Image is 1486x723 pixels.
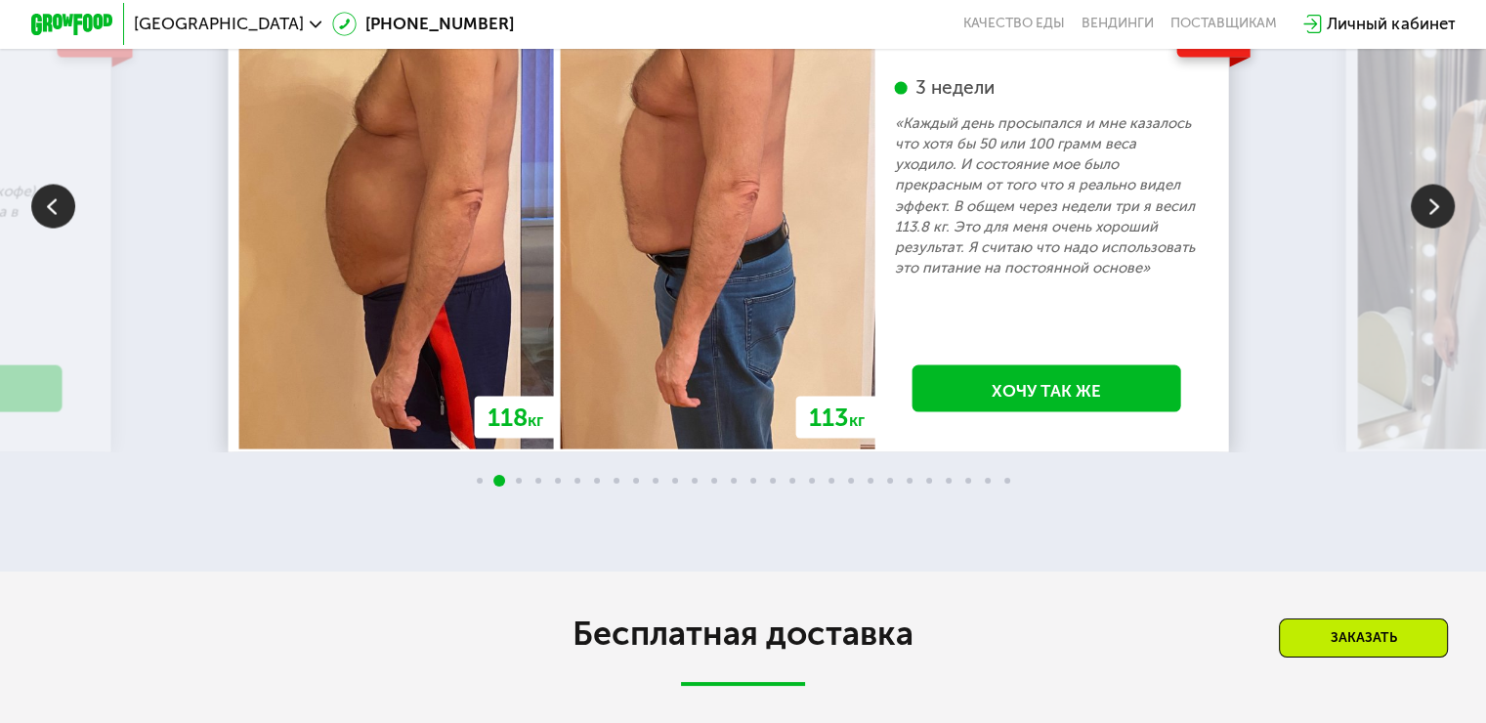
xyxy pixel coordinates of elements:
[1082,16,1154,32] a: Вендинги
[1279,618,1448,658] div: Заказать
[332,12,514,36] a: [PHONE_NUMBER]
[1170,16,1277,32] div: поставщикам
[895,113,1198,278] p: «Каждый день просыпался и мне казалось что хотя бы 50 или 100 грамм веса уходило. И состояние мое...
[31,185,75,229] img: Slide left
[895,76,1198,100] div: 3 недели
[1176,5,1251,57] div: -5
[912,365,1180,412] a: Хочу так же
[528,410,543,430] span: кг
[1327,12,1455,36] div: Личный кабинет
[475,397,557,439] div: 118
[58,5,133,57] div: -6
[165,614,1321,655] h2: Бесплатная доставка
[963,16,1065,32] a: Качество еды
[1411,185,1455,229] img: Slide right
[849,410,865,430] span: кг
[795,397,877,439] div: 113
[134,16,304,32] span: [GEOGRAPHIC_DATA]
